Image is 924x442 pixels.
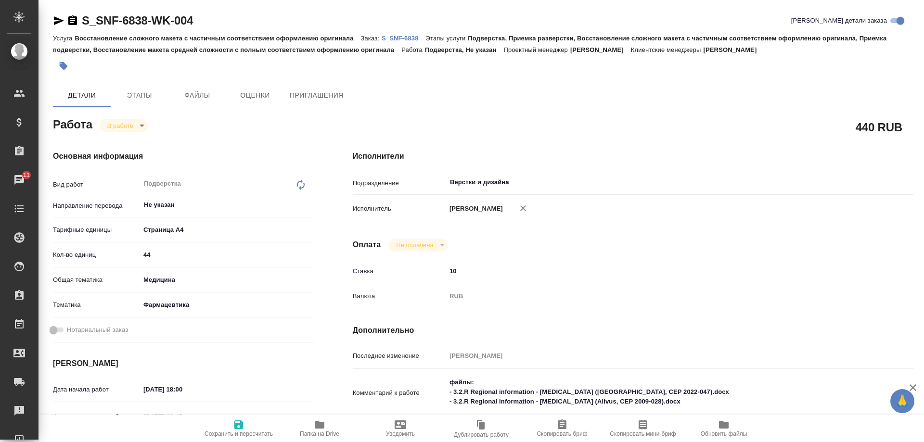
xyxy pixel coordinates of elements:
[353,151,913,162] h4: Исполнители
[104,122,136,130] button: В работе
[446,204,503,214] p: [PERSON_NAME]
[17,170,36,180] span: 11
[856,119,902,135] h2: 440 RUB
[174,89,220,101] span: Файлы
[279,415,360,442] button: Папка на Drive
[140,410,224,424] input: Пустое поле
[53,225,140,235] p: Тарифные единицы
[353,291,446,301] p: Валюта
[100,119,148,132] div: В работе
[67,15,78,26] button: Скопировать ссылку
[53,15,64,26] button: Скопировать ссылку для ЯМессенджера
[360,415,441,442] button: Уведомить
[309,204,311,206] button: Open
[75,35,360,42] p: Восстановление сложного макета с частичным соответствием оформлению оригинала
[382,34,426,42] a: S_SNF-6838
[791,16,887,25] span: [PERSON_NAME] детали заказа
[388,239,448,252] div: В работе
[426,35,468,42] p: Этапы услуги
[386,430,415,437] span: Уведомить
[570,46,631,53] p: [PERSON_NAME]
[441,415,522,442] button: Дублировать работу
[537,430,587,437] span: Скопировать бриф
[82,14,193,27] a: S_SNF-6838-WK-004
[53,35,886,53] p: Подверстка, Приемка разверстки, Восстановление сложного макета с частичным соответствием оформлен...
[425,46,504,53] p: Подверстка, Не указан
[382,35,426,42] p: S_SNF-6838
[446,374,867,410] textarea: файлы: - 3.2.R Regional information - [MEDICAL_DATA] ([GEOGRAPHIC_DATA], CEP 2022-047).docx - 3.2...
[513,198,534,219] button: Удалить исполнителя
[59,89,105,101] span: Детали
[53,180,140,189] p: Вид работ
[353,351,446,361] p: Последнее изменение
[353,178,446,188] p: Подразделение
[353,239,381,251] h4: Оплата
[610,430,676,437] span: Скопировать мини-бриф
[393,241,436,249] button: Не оплачена
[522,415,603,442] button: Скопировать бриф
[140,382,224,396] input: ✎ Введи что-нибудь
[140,272,314,288] div: Медицина
[454,431,509,438] span: Дублировать работу
[290,89,344,101] span: Приглашения
[446,288,867,304] div: RUB
[53,55,74,76] button: Добавить тэг
[446,264,867,278] input: ✎ Введи что-нибудь
[53,151,314,162] h4: Основная информация
[232,89,278,101] span: Оценки
[631,46,704,53] p: Клиентские менеджеры
[353,266,446,276] p: Ставка
[446,349,867,363] input: Пустое поле
[53,358,314,369] h4: [PERSON_NAME]
[503,46,570,53] p: Проектный менеджер
[53,300,140,310] p: Тематика
[353,325,913,336] h4: Дополнительно
[361,35,382,42] p: Заказ:
[53,35,75,42] p: Услуга
[894,391,911,411] span: 🙏
[603,415,683,442] button: Скопировать мини-бриф
[205,430,273,437] span: Сохранить и пересчитать
[53,115,92,132] h2: Работа
[53,275,140,285] p: Общая тематика
[300,430,339,437] span: Папка на Drive
[198,415,279,442] button: Сохранить и пересчитать
[53,385,140,394] p: Дата начала работ
[353,388,446,398] p: Комментарий к работе
[401,46,425,53] p: Работа
[53,412,140,422] p: Факт. дата начала работ
[140,248,314,262] input: ✎ Введи что-нибудь
[53,250,140,260] p: Кол-во единиц
[861,181,863,183] button: Open
[67,325,128,335] span: Нотариальный заказ
[890,389,914,413] button: 🙏
[116,89,163,101] span: Этапы
[2,168,36,192] a: 11
[140,297,314,313] div: Фармацевтика
[701,430,747,437] span: Обновить файлы
[704,46,764,53] p: [PERSON_NAME]
[140,222,314,238] div: Страница А4
[353,204,446,214] p: Исполнитель
[53,201,140,211] p: Направление перевода
[683,415,764,442] button: Обновить файлы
